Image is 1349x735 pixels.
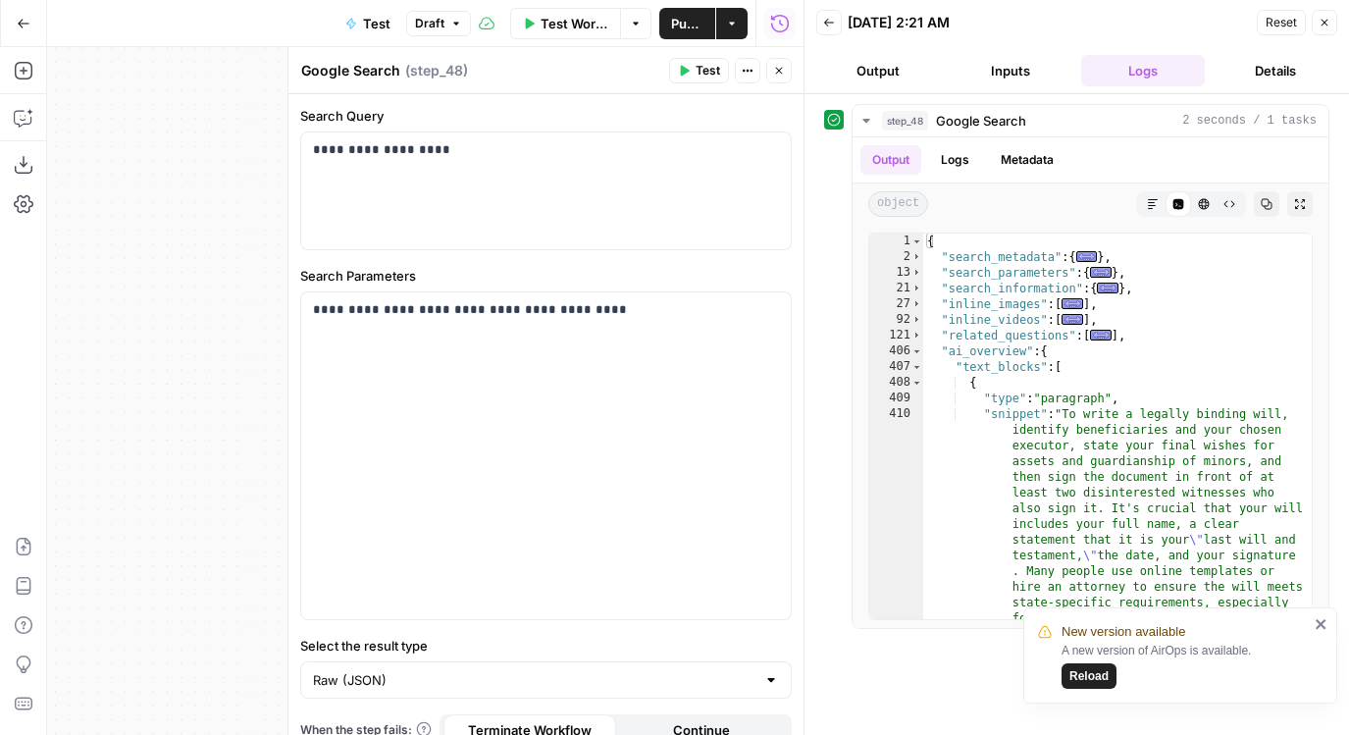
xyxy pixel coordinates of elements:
[301,61,400,80] textarea: Google Search
[1257,10,1306,35] button: Reset
[1315,616,1328,632] button: close
[1062,314,1083,325] span: Unfold code
[1090,267,1112,278] span: Unfold code
[541,14,609,33] span: Test Workflow
[853,137,1328,628] div: 2 seconds / 1 tasks
[869,296,923,312] div: 27
[860,145,921,175] button: Output
[911,359,922,375] span: Toggle code folding, rows 407 through 563
[911,234,922,249] span: Toggle code folding, rows 1 through 905
[911,296,922,312] span: Toggle code folding, rows 27 through 91
[334,8,402,39] button: Test
[989,145,1065,175] button: Metadata
[1213,55,1337,86] button: Details
[853,105,1328,136] button: 2 seconds / 1 tasks
[1062,298,1083,309] span: Unfold code
[415,15,444,32] span: Draft
[911,328,922,343] span: Toggle code folding, rows 121 through 405
[1182,112,1317,130] span: 2 seconds / 1 tasks
[671,14,703,33] span: Publish
[869,265,923,281] div: 13
[949,55,1073,86] button: Inputs
[911,281,922,296] span: Toggle code folding, rows 21 through 26
[869,281,923,296] div: 21
[1090,330,1112,341] span: Unfold code
[363,14,390,33] span: Test
[696,62,720,79] span: Test
[300,636,792,656] label: Select the result type
[1062,663,1116,689] button: Reload
[868,191,928,217] span: object
[911,249,922,265] span: Toggle code folding, rows 2 through 12
[1062,642,1309,689] div: A new version of AirOps is available.
[300,266,792,286] label: Search Parameters
[669,58,729,83] button: Test
[1062,622,1185,642] span: New version available
[869,343,923,359] div: 406
[405,61,468,80] span: ( step_48 )
[869,234,923,249] div: 1
[869,328,923,343] div: 121
[869,249,923,265] div: 2
[1266,14,1297,31] span: Reset
[313,670,755,690] input: Raw (JSON)
[869,391,923,406] div: 409
[510,8,621,39] button: Test Workflow
[869,359,923,375] div: 407
[1076,251,1098,262] span: Unfold code
[911,375,922,391] span: Toggle code folding, rows 408 through 427
[882,111,928,131] span: step_48
[1081,55,1206,86] button: Logs
[911,343,922,359] span: Toggle code folding, rows 406 through 636
[869,406,923,657] div: 410
[406,11,471,36] button: Draft
[300,106,792,126] label: Search Query
[869,312,923,328] div: 92
[911,265,922,281] span: Toggle code folding, rows 13 through 20
[816,55,941,86] button: Output
[936,111,1026,131] span: Google Search
[911,312,922,328] span: Toggle code folding, rows 92 through 120
[1069,667,1109,685] span: Reload
[1097,283,1118,293] span: Unfold code
[929,145,981,175] button: Logs
[869,375,923,391] div: 408
[659,8,715,39] button: Publish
